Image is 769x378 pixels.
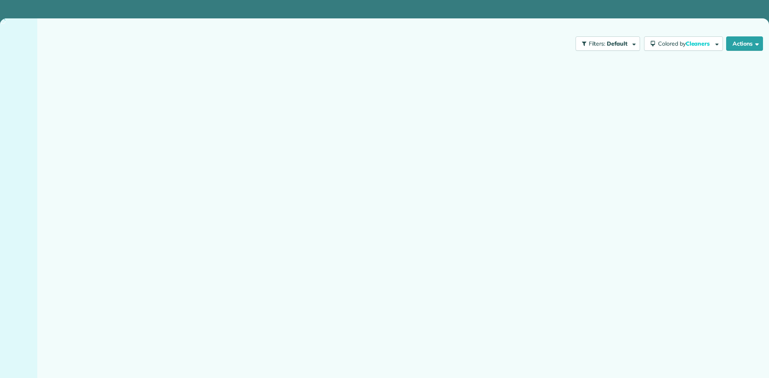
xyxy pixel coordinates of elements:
span: Cleaners [686,40,711,47]
span: Colored by [658,40,713,47]
button: Filters: Default [576,36,640,51]
button: Colored byCleaners [644,36,723,51]
span: Filters: [589,40,606,47]
a: Filters: Default [572,36,640,51]
button: Actions [726,36,763,51]
span: Default [607,40,628,47]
